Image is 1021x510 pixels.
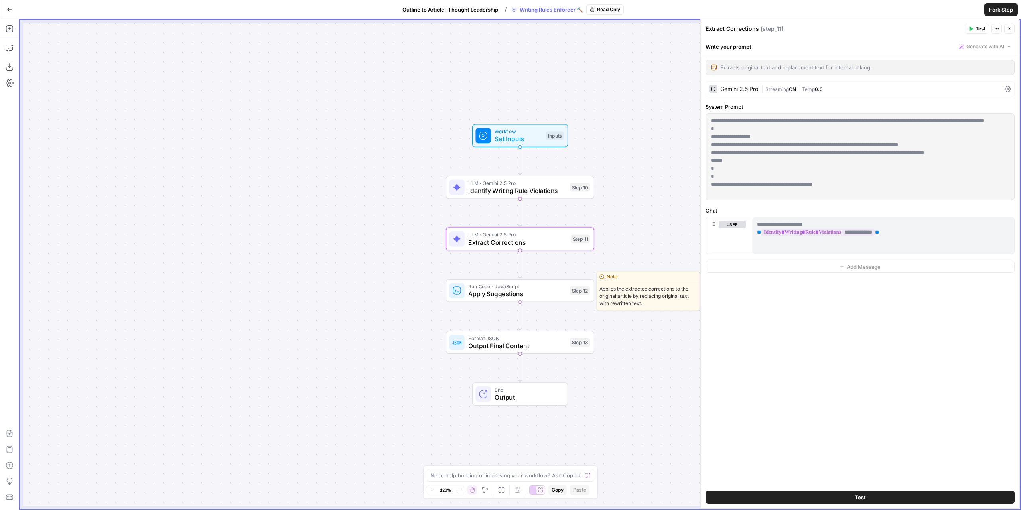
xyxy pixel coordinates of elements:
[440,487,451,493] span: 120%
[495,134,542,144] span: Set Inputs
[518,302,521,330] g: Edge from step_12 to step_13
[509,4,624,15] div: Writing Rules Enforcer 🔨
[518,199,521,226] g: Edge from step_10 to step_11
[446,382,594,406] div: EndOutput
[706,103,1015,111] label: System Prompt
[571,235,590,244] div: Step 11
[719,221,746,228] button: user
[468,186,566,195] span: Identify Writing Rule Violations
[815,86,823,92] span: 0.0
[468,289,566,299] span: Apply Suggestions
[789,86,796,92] span: ON
[706,491,1015,504] button: Test
[446,228,594,251] div: LLM · Gemini 2.5 ProExtract CorrectionsStep 11
[446,279,594,302] div: Run Code · JavaScriptApply SuggestionsStep 12
[468,231,567,238] span: LLM · Gemini 2.5 Pro
[796,85,802,93] span: |
[398,3,503,16] button: Outline to Article- Thought Leadership
[468,283,566,290] span: Run Code · JavaScript
[761,85,765,93] span: |
[847,263,881,271] span: Add Message
[706,207,1015,215] label: Chat
[706,261,1015,273] button: Add Message
[552,486,564,494] span: Copy
[706,25,962,33] div: Extract Corrections
[468,334,566,342] span: Format JSON
[570,286,590,295] div: Step 12
[495,128,542,135] span: Workflow
[518,147,521,175] g: Edge from start to step_10
[446,176,594,199] div: LLM · Gemini 2.5 ProIdentify Writing Rule ViolationsStep 10
[597,282,699,310] span: Applies the extracted corrections to the original article by replacing original text with rewritt...
[518,250,521,278] g: Edge from step_11 to step_12
[597,6,620,13] span: Read Only
[468,179,566,187] span: LLM · Gemini 2.5 Pro
[402,6,498,14] span: Outline to Article- Thought Leadership
[570,338,590,347] div: Step 13
[548,485,567,495] button: Copy
[802,86,815,92] span: Temp
[720,86,758,92] div: Gemini 2.5 Pro
[505,5,507,14] span: /
[761,25,783,33] span: ( step_11 )
[546,131,564,140] div: Inputs
[966,43,1004,50] span: Generate with AI
[720,63,1009,71] textarea: Extracts original text and replacement text for internal linking.
[468,238,567,247] span: Extract Corrections
[446,331,594,354] div: Format JSONOutput Final ContentStep 13
[956,41,1015,52] button: Generate with AI
[976,25,986,32] span: Test
[597,272,699,282] div: Note
[573,486,586,494] span: Paste
[989,6,1013,14] span: Fork Step
[965,24,989,34] button: Test
[518,354,521,382] g: Edge from step_13 to end
[570,485,589,495] button: Paste
[468,341,566,351] span: Output Final Content
[446,124,594,147] div: WorkflowSet InputsInputs
[570,183,590,192] div: Step 10
[984,3,1018,16] button: Fork Step
[495,386,560,394] span: End
[495,393,560,402] span: Output
[855,493,866,501] span: Test
[701,38,1019,55] div: Write your prompt
[765,86,789,92] span: Streaming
